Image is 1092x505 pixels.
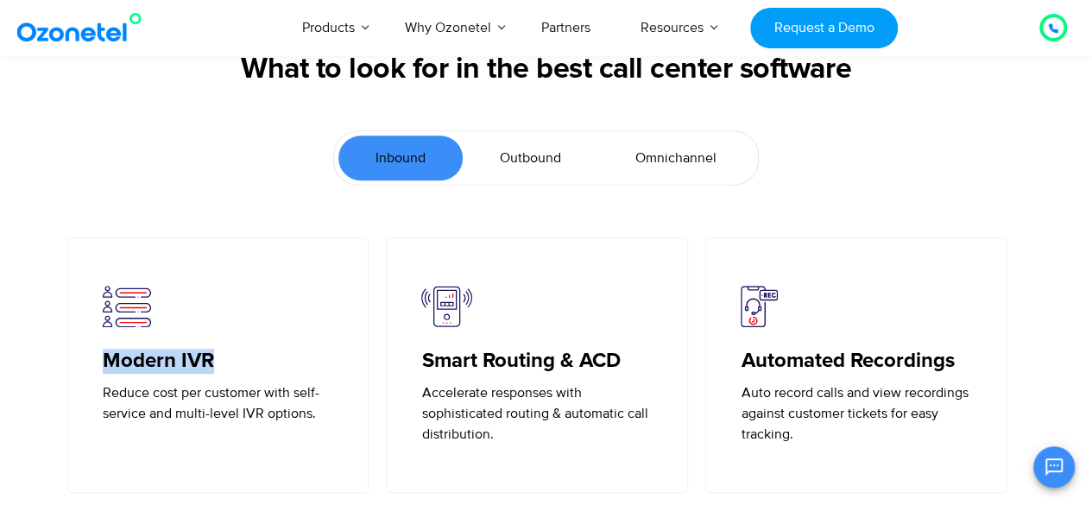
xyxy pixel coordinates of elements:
[741,382,972,445] p: Auto record calls and view recordings against customer tickets for easy tracking.
[103,382,334,424] p: Reduce cost per customer with self-service and multi-level IVR options.
[376,148,426,168] span: Inbound
[635,148,716,168] span: Omnichannel
[421,382,653,445] p: Accelerate responses with sophisticated routing & automatic call distribution.
[67,53,1026,87] h2: What to look for in the best call center software
[103,349,334,374] h5: Modern IVR
[750,8,898,48] a: Request a Demo
[741,349,972,374] h5: Automated Recordings
[421,349,653,374] h5: Smart Routing & ACD
[598,136,754,180] a: Omnichannel
[1033,446,1075,488] button: Open chat
[338,136,463,180] a: Inbound
[463,136,598,180] a: Outbound
[500,148,561,168] span: Outbound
